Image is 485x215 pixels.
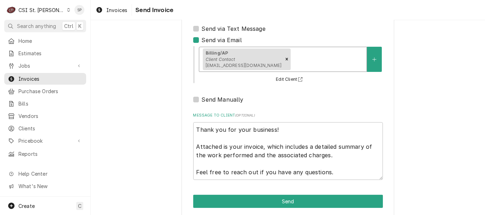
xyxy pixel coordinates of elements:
label: Send via Email [202,36,242,44]
span: Bills [18,100,83,107]
a: Go to Pricebook [4,135,86,147]
span: C [78,202,82,210]
a: Estimates [4,47,86,59]
label: Message to Client [193,113,383,118]
span: K [78,22,82,30]
a: Vendors [4,110,86,122]
div: Remove [object Object] [283,49,291,70]
span: Reports [18,150,83,158]
span: Pricebook [18,137,72,145]
span: Search anything [17,22,56,30]
span: ( optional ) [235,113,255,117]
label: Send Manually [202,95,244,104]
a: Bills [4,98,86,109]
a: Clients [4,123,86,134]
button: Edit Client [275,75,306,84]
div: Shelley Politte's Avatar [74,5,84,15]
div: Button Group Row [193,195,383,208]
span: Help Center [18,170,82,177]
span: Invoices [18,75,83,83]
a: Invoices [4,73,86,85]
span: Send Invoice [133,5,173,15]
div: Button Group [193,195,383,208]
button: Send [193,195,383,208]
span: Create [18,203,35,209]
span: Jobs [18,62,72,69]
a: Go to What's New [4,180,86,192]
a: Go to Help Center [4,168,86,180]
button: Create New Contact [367,47,382,72]
span: Invoices [106,6,127,14]
span: Home [18,37,83,45]
a: Home [4,35,86,47]
div: SP [74,5,84,15]
a: Reports [4,148,86,160]
div: CSI St. [PERSON_NAME] [18,6,65,14]
div: CSI St. Louis's Avatar [6,5,16,15]
div: Delivery Methods [193,15,383,104]
span: Estimates [18,50,83,57]
label: Send via Text Message [202,24,266,33]
div: C [6,5,16,15]
span: Ctrl [64,22,73,30]
strong: Billing/AP [206,50,228,56]
a: Purchase Orders [4,85,86,97]
textarea: Thank you for your business! Attached is your invoice, which includes a detailed summary of the w... [193,122,383,180]
a: Invoices [93,4,130,16]
span: [EMAIL_ADDRESS][DOMAIN_NAME] [206,63,281,68]
a: Go to Jobs [4,60,86,72]
span: Purchase Orders [18,87,83,95]
span: Vendors [18,112,83,120]
span: What's New [18,182,82,190]
button: Search anythingCtrlK [4,20,86,32]
em: Client Contact [206,57,235,62]
span: Clients [18,125,83,132]
div: Message to Client [193,113,383,180]
svg: Create New Contact [372,57,377,62]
